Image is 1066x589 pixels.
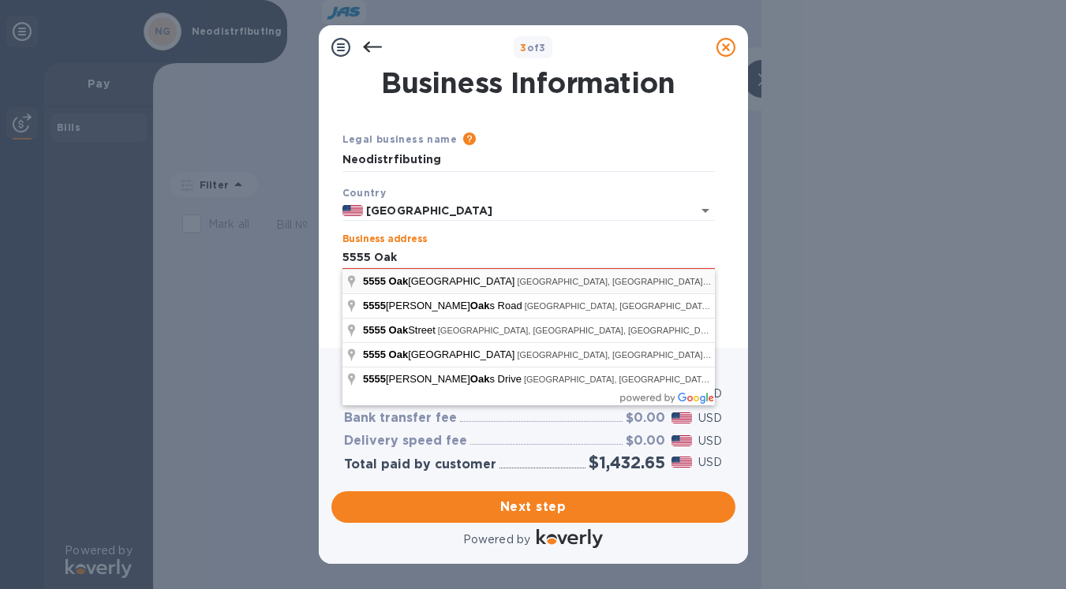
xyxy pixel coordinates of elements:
span: 5555 [363,324,386,336]
span: 5555 [363,349,386,360]
span: 5555 [363,300,386,311]
img: US [342,205,364,216]
span: Oak [389,324,409,336]
button: Next step [331,491,735,523]
img: USD [671,412,693,423]
p: USD [698,433,722,449]
p: USD [698,410,722,427]
span: [GEOGRAPHIC_DATA], [GEOGRAPHIC_DATA], [GEOGRAPHIC_DATA] [438,326,719,335]
span: [PERSON_NAME] s Road [363,300,525,311]
img: USD [671,435,693,446]
span: Street [363,324,438,336]
h3: Bank transfer fee [344,411,457,426]
h3: $0.00 [626,411,665,426]
span: [PERSON_NAME] s Drive [363,373,524,385]
span: 3 [520,42,526,54]
span: Next step [344,498,723,516]
span: 5555 [363,275,386,287]
span: [GEOGRAPHIC_DATA], [GEOGRAPHIC_DATA], [GEOGRAPHIC_DATA] [517,277,798,286]
label: Business address [342,235,427,244]
span: [GEOGRAPHIC_DATA] [363,349,517,360]
span: [GEOGRAPHIC_DATA] [363,275,517,287]
h3: Delivery speed fee [344,434,467,449]
b: Country [342,187,387,199]
span: Oak [389,349,409,360]
p: Powered by [463,531,530,548]
span: [GEOGRAPHIC_DATA], [GEOGRAPHIC_DATA], [GEOGRAPHIC_DATA] [517,350,798,360]
img: Logo [537,529,603,548]
h3: Total paid by customer [344,457,496,472]
span: Oak [470,300,490,311]
input: Select country [363,201,670,221]
input: Enter address [342,246,715,270]
span: [GEOGRAPHIC_DATA], [GEOGRAPHIC_DATA], [GEOGRAPHIC_DATA] [525,301,806,311]
img: USD [671,457,693,468]
p: USD [698,454,722,471]
h3: $0.00 [626,434,665,449]
span: Oak [389,275,409,287]
h1: Business Information [339,66,718,99]
h2: $1,432.65 [589,453,664,472]
span: 5555 [363,373,386,385]
b: Legal business name [342,133,458,145]
b: of 3 [520,42,546,54]
span: [GEOGRAPHIC_DATA], [GEOGRAPHIC_DATA], [GEOGRAPHIC_DATA] [524,375,805,384]
span: Oak [470,373,490,385]
button: Open [694,199,716,222]
input: Enter legal business name [342,148,715,172]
